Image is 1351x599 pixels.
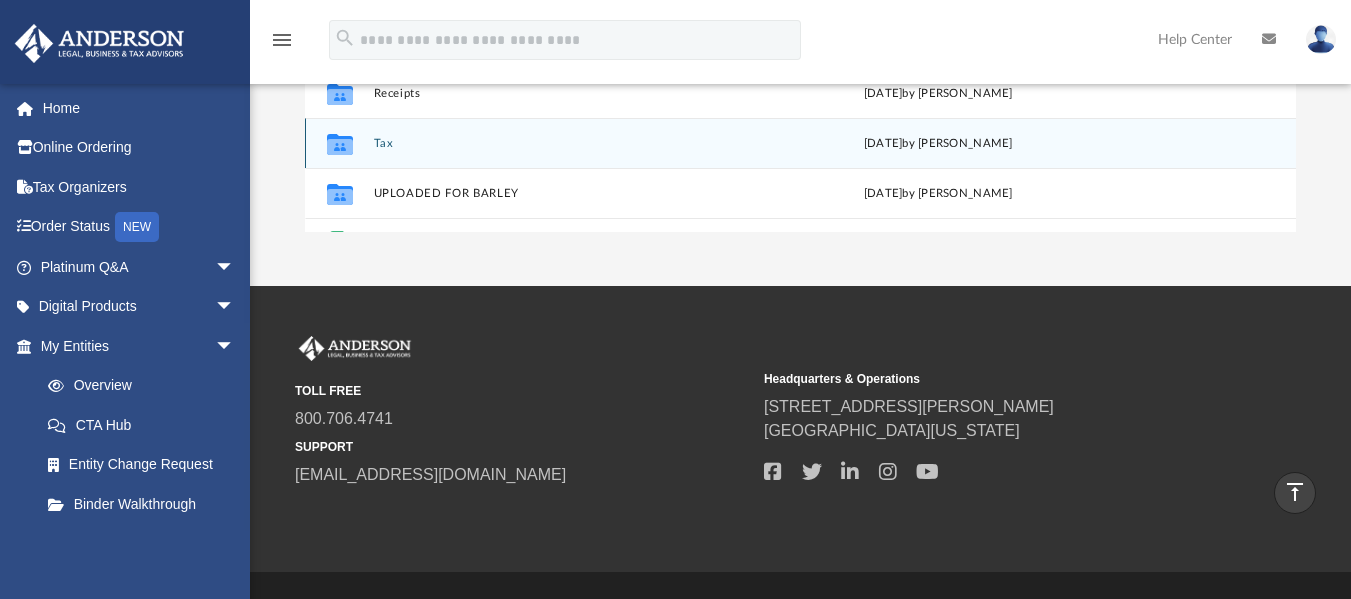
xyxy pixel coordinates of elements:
small: SUPPORT [295,438,750,456]
a: Order StatusNEW [14,207,265,248]
a: Online Ordering [14,128,265,168]
button: UPLOADED FOR BARLEY [374,186,745,199]
span: arrow_drop_down [215,247,255,288]
div: [DATE] by [PERSON_NAME] [753,84,1124,102]
a: Digital Productsarrow_drop_down [14,287,265,327]
a: My Blueprint [28,524,255,564]
a: 800.706.4741 [295,410,393,427]
i: vertical_align_top [1283,480,1307,504]
a: vertical_align_top [1274,472,1316,514]
a: [GEOGRAPHIC_DATA][US_STATE] [764,422,1020,439]
small: TOLL FREE [295,382,750,400]
a: Tax Organizers [14,167,265,207]
a: Binder Walkthrough [28,484,265,524]
small: Headquarters & Operations [764,370,1219,388]
a: Entity Change Request [28,445,265,485]
div: [DATE] by [PERSON_NAME] [753,134,1124,152]
a: My Entitiesarrow_drop_down [14,326,265,366]
a: menu [270,38,294,52]
span: arrow_drop_down [215,326,255,367]
i: search [334,27,356,49]
img: Anderson Advisors Platinum Portal [9,24,190,63]
img: Anderson Advisors Platinum Portal [295,336,415,362]
a: Platinum Q&Aarrow_drop_down [14,247,265,287]
div: [DATE] by [PERSON_NAME] [753,184,1124,202]
span: arrow_drop_down [215,287,255,328]
a: [EMAIL_ADDRESS][DOMAIN_NAME] [295,466,566,483]
button: Receipts [374,86,745,99]
a: [STREET_ADDRESS][PERSON_NAME] [764,398,1054,415]
a: Overview [28,366,265,406]
i: menu [270,28,294,52]
a: CTA Hub [28,405,265,445]
button: Tax [374,136,745,149]
a: Home [14,88,265,128]
div: NEW [115,212,159,242]
img: User Pic [1306,25,1336,54]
